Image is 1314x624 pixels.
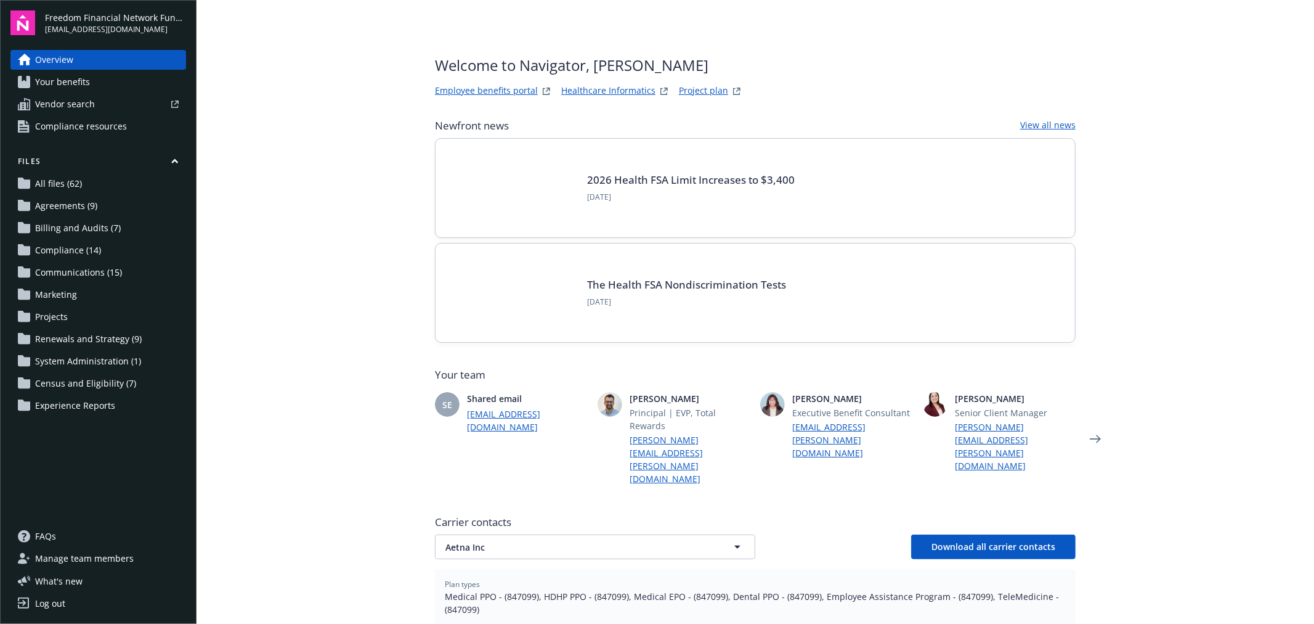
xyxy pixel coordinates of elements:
[35,351,141,371] span: System Administration (1)
[598,392,622,417] img: photo
[35,263,122,282] span: Communications (15)
[923,392,947,417] img: photo
[445,541,702,554] span: Aetna Inc
[442,398,452,411] span: SE
[587,297,786,308] span: [DATE]
[455,158,572,218] img: BLOG-Card Image - Compliance - 2026 Health FSA Limit Increases to $3,400.jpg
[35,218,121,238] span: Billing and Audits (7)
[45,10,186,35] button: Freedom Financial Network Funding, LLC[EMAIL_ADDRESS][DOMAIN_NAME]
[911,535,1076,559] button: Download all carrier contacts
[1085,429,1105,449] a: Next
[561,84,655,99] a: Healthcare Informatics
[587,173,795,187] a: 2026 Health FSA Limit Increases to $3,400
[435,535,755,559] button: Aetna Inc
[10,527,186,546] a: FAQs
[792,392,913,405] span: [PERSON_NAME]
[35,196,97,216] span: Agreements (9)
[435,54,744,76] span: Welcome to Navigator , [PERSON_NAME]
[792,406,913,419] span: Executive Benefit Consultant
[630,406,750,432] span: Principal | EVP, Total Rewards
[35,329,142,349] span: Renewals and Strategy (9)
[35,72,90,92] span: Your benefits
[35,575,83,588] span: What ' s new
[10,72,186,92] a: Your benefits
[10,307,186,327] a: Projects
[35,240,101,260] span: Compliance (14)
[10,285,186,305] a: Marketing
[467,392,588,405] span: Shared email
[955,421,1076,472] a: [PERSON_NAME][EMAIL_ADDRESS][PERSON_NAME][DOMAIN_NAME]
[10,549,186,569] a: Manage team members
[467,408,588,433] a: [EMAIL_ADDRESS][DOMAIN_NAME]
[657,84,671,99] a: springbukWebsite
[10,396,186,416] a: Experience Reports
[10,94,186,114] a: Vendor search
[435,118,509,133] span: Newfront news
[45,11,186,24] span: Freedom Financial Network Funding, LLC
[35,94,95,114] span: Vendor search
[435,367,1076,382] span: Your team
[630,392,750,405] span: [PERSON_NAME]
[10,50,186,70] a: Overview
[10,196,186,216] a: Agreements (9)
[10,218,186,238] a: Billing and Audits (7)
[729,84,744,99] a: projectPlanWebsite
[1020,118,1076,133] a: View all news
[10,10,35,35] img: navigator-logo.svg
[10,117,186,136] a: Compliance resources
[435,515,1076,530] span: Carrier contacts
[35,174,82,194] span: All files (62)
[10,351,186,371] a: System Administration (1)
[792,421,913,459] a: [EMAIL_ADDRESS][PERSON_NAME][DOMAIN_NAME]
[45,24,186,35] span: [EMAIL_ADDRESS][DOMAIN_NAME]
[760,392,785,417] img: photo
[10,263,186,282] a: Communications (15)
[435,84,538,99] a: Employee benefits portal
[455,263,572,322] img: Card Image - EB Compliance Insights.png
[10,374,186,393] a: Census and Eligibility (7)
[35,527,56,546] span: FAQs
[35,396,115,416] span: Experience Reports
[10,174,186,194] a: All files (62)
[679,84,728,99] a: Project plan
[630,433,750,485] a: [PERSON_NAME][EMAIL_ADDRESS][PERSON_NAME][DOMAIN_NAME]
[445,590,1066,616] span: Medical PPO - (847099), HDHP PPO - (847099), Medical EPO - (847099), Dental PPO - (847099), Emplo...
[35,594,65,614] div: Log out
[35,50,73,70] span: Overview
[955,392,1076,405] span: [PERSON_NAME]
[587,192,795,203] span: [DATE]
[587,277,786,292] a: The Health FSA Nondiscrimination Tests
[10,156,186,171] button: Files
[35,374,136,393] span: Census and Eligibility (7)
[35,307,68,327] span: Projects
[10,240,186,260] a: Compliance (14)
[35,285,77,305] span: Marketing
[10,329,186,349] a: Renewals and Strategy (9)
[10,575,102,588] button: What's new
[35,117,127,136] span: Compliance resources
[539,84,554,99] a: striveWebsite
[35,549,134,569] span: Manage team members
[931,541,1055,552] span: Download all carrier contacts
[955,406,1076,419] span: Senior Client Manager
[445,579,1066,590] span: Plan types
